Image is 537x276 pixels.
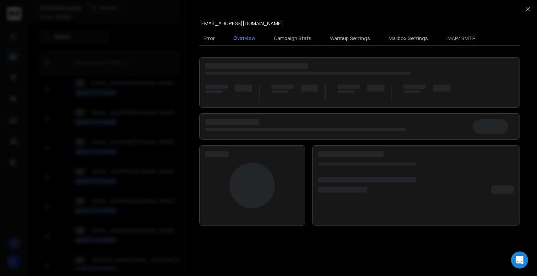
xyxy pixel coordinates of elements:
[199,20,283,27] p: [EMAIL_ADDRESS][DOMAIN_NAME]
[229,30,260,47] button: Overview
[199,31,219,46] button: Error
[270,31,316,46] button: Campaign Stats
[511,251,528,269] div: Open Intercom Messenger
[442,31,480,46] button: IMAP/ SMTP
[326,31,374,46] button: Warmup Settings
[384,31,432,46] button: Mailbox Settings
